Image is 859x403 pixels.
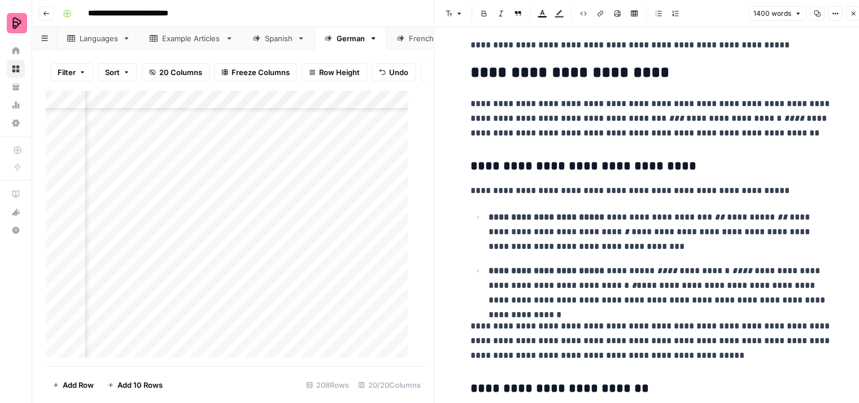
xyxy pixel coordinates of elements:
span: Row Height [319,67,360,78]
a: Your Data [7,78,25,96]
a: Home [7,42,25,60]
span: Freeze Columns [232,67,290,78]
span: Add Row [63,379,94,391]
div: 208 Rows [302,376,354,394]
button: Add 10 Rows [101,376,169,394]
button: Workspace: Preply [7,9,25,37]
div: What's new? [7,204,24,221]
div: 20/20 Columns [354,376,425,394]
span: Undo [389,67,408,78]
a: Languages [58,27,140,50]
a: Usage [7,96,25,114]
button: 20 Columns [142,63,210,81]
div: German [337,33,365,44]
div: Languages [80,33,118,44]
a: German [315,27,387,50]
a: Spanish [243,27,315,50]
button: What's new? [7,203,25,221]
img: Preply Logo [7,13,27,33]
button: Help + Support [7,221,25,239]
div: Example Articles [162,33,221,44]
div: Spanish [265,33,293,44]
button: Undo [372,63,416,81]
button: Sort [98,63,137,81]
span: 1400 words [753,8,791,19]
a: Example Articles [140,27,243,50]
span: 20 Columns [159,67,202,78]
a: Browse [7,60,25,78]
button: Add Row [46,376,101,394]
button: Row Height [302,63,367,81]
a: French [387,27,456,50]
a: AirOps Academy [7,185,25,203]
button: Filter [50,63,93,81]
span: Add 10 Rows [117,379,163,391]
button: 1400 words [748,6,806,21]
button: Freeze Columns [214,63,297,81]
div: French [409,33,434,44]
span: Sort [105,67,120,78]
a: Settings [7,114,25,132]
span: Filter [58,67,76,78]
